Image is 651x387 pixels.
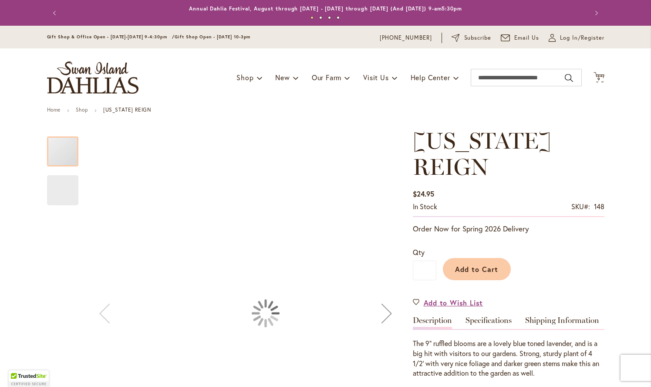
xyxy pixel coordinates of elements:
[443,258,511,280] button: Add to Cart
[175,34,250,40] span: Gift Shop Open - [DATE] 10-3pm
[413,248,425,257] span: Qty
[47,106,61,113] a: Home
[413,202,437,212] div: Availability
[594,72,604,84] button: 9
[413,339,604,378] div: The 9" ruffled blooms are a lovely blue toned lavender, and is a big hit with visitors to our gar...
[275,73,290,82] span: New
[464,34,492,42] span: Subscribe
[597,76,600,82] span: 9
[236,73,253,82] span: Shop
[337,16,340,19] button: 4 of 4
[571,202,590,211] strong: SKU
[413,316,604,378] div: Detailed Product Info
[594,202,604,212] div: 148
[413,224,604,234] p: Order Now for Spring 2026 Delivery
[47,4,64,22] button: Previous
[103,106,152,113] strong: [US_STATE] REIGN
[312,73,341,82] span: Our Farm
[525,316,599,329] a: Shipping Information
[319,16,322,19] button: 2 of 4
[411,73,450,82] span: Help Center
[47,34,175,40] span: Gift Shop & Office Open - [DATE]-[DATE] 9-4:30pm /
[413,127,551,180] span: [US_STATE] REIGN
[413,298,483,308] a: Add to Wish List
[413,202,437,211] span: In stock
[501,34,539,42] a: Email Us
[452,34,491,42] a: Subscribe
[380,34,432,42] a: [PHONE_NUMBER]
[310,16,314,19] button: 1 of 4
[424,298,483,308] span: Add to Wish List
[549,34,604,42] a: Log In/Register
[9,370,49,387] div: TrustedSite Certified
[465,316,512,329] a: Specifications
[189,5,462,12] a: Annual Dahlia Festival, August through [DATE] - [DATE] through [DATE] (And [DATE]) 9-am5:30pm
[328,16,331,19] button: 3 of 4
[47,166,78,205] div: OREGON REIGN
[514,34,539,42] span: Email Us
[47,61,138,94] a: store logo
[455,265,498,274] span: Add to Cart
[47,128,87,166] div: OREGON REIGN
[363,73,388,82] span: Visit Us
[413,189,434,198] span: $24.95
[413,316,452,329] a: Description
[76,106,88,113] a: Shop
[560,34,604,42] span: Log In/Register
[587,4,604,22] button: Next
